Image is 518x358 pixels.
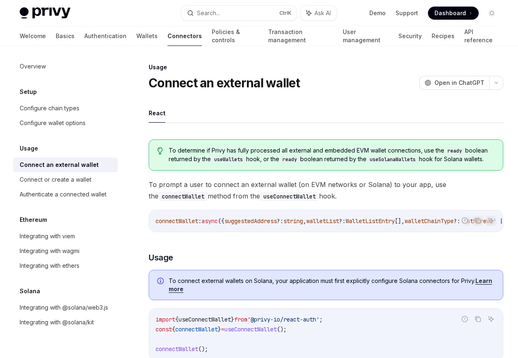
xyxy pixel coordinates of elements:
span: useConnectWallet [224,326,277,333]
div: Search... [197,8,220,18]
a: Integrating with @solana/web3.js [13,300,118,315]
span: Open in ChatGPT [434,79,484,87]
span: walletChainType [405,217,454,225]
span: (); [277,326,287,333]
span: Usage [149,252,173,263]
button: Report incorrect code [459,314,470,324]
span: } [218,326,221,333]
code: useSolanaWallets [366,155,419,164]
h5: Usage [20,144,38,153]
a: Policies & controls [212,26,258,46]
span: useConnectWallet [179,316,231,323]
a: Integrating with @solana/kit [13,315,118,330]
a: Wallets [136,26,158,46]
a: Support [396,9,418,17]
span: import [156,316,175,323]
code: connectWallet [158,192,208,201]
a: Dashboard [428,7,479,20]
a: Demo [369,9,386,17]
span: connectWallet [156,345,198,353]
div: Overview [20,62,46,71]
a: Overview [13,59,118,74]
a: Integrating with viem [13,229,118,244]
a: Welcome [20,26,46,46]
span: , [303,217,306,225]
a: API reference [464,26,498,46]
a: Connect or create a wallet [13,172,118,187]
span: { [175,316,179,323]
span: [], [395,217,405,225]
span: ?: [277,217,283,225]
div: Integrating with wagmi [20,246,79,256]
a: Recipes [432,26,455,46]
h5: Ethereum [20,215,47,225]
div: Connect an external wallet [20,160,99,170]
a: User management [343,26,389,46]
a: Authenticate a connected wallet [13,187,118,202]
h5: Setup [20,87,37,97]
button: React [149,103,165,123]
div: Authenticate a connected wallet [20,189,106,199]
span: To prompt a user to connect an external wallet (on EVM networks or Solana) to your app, use the m... [149,179,503,202]
span: To connect external wallets on Solana, your application must first explicitly configure Solana co... [169,277,495,293]
img: light logo [20,7,70,19]
div: Integrating with @solana/kit [20,317,94,327]
div: Integrating with viem [20,231,75,241]
span: { [172,326,175,333]
span: ({ [218,217,224,225]
code: ready [444,147,465,155]
a: Configure wallet options [13,116,118,130]
span: Dashboard [434,9,466,17]
span: ?: ' [454,217,467,225]
span: string [283,217,303,225]
div: Integrating with @solana/web3.js [20,303,108,312]
h5: Solana [20,286,40,296]
button: Copy the contents from the code block [473,215,483,226]
span: } [231,316,234,323]
code: useWallets [211,155,246,164]
h1: Connect an external wallet [149,75,300,90]
span: Ctrl K [279,10,292,16]
a: Basics [56,26,75,46]
div: Usage [149,63,503,71]
span: ; [319,316,323,323]
div: Configure chain types [20,103,79,113]
svg: Info [157,278,165,286]
button: Ask AI [486,215,496,226]
button: Copy the contents from the code block [473,314,483,324]
span: const [156,326,172,333]
div: Connect or create a wallet [20,175,91,185]
a: Security [398,26,422,46]
code: ready [279,155,300,164]
button: Toggle dark mode [485,7,498,20]
span: from [234,316,247,323]
a: Integrating with ethers [13,258,118,273]
span: '@privy-io/react-auth' [247,316,319,323]
button: Ask AI [486,314,496,324]
span: connectWallet [175,326,218,333]
button: Ask AI [301,6,337,21]
a: Transaction management [268,26,333,46]
span: async [201,217,218,225]
button: Search...CtrlK [181,6,296,21]
span: (); [198,345,208,353]
div: Configure wallet options [20,118,86,128]
a: Configure chain types [13,101,118,116]
a: Authentication [84,26,127,46]
span: ' | ' [493,217,509,225]
span: Ask AI [314,9,331,17]
button: Report incorrect code [459,215,470,226]
span: walletList [306,217,339,225]
svg: Tip [157,147,163,155]
div: Integrating with ethers [20,261,79,271]
a: Connectors [167,26,202,46]
a: Integrating with wagmi [13,244,118,258]
button: Open in ChatGPT [419,76,489,90]
span: connectWallet [156,217,198,225]
code: useConnectWallet [260,192,319,201]
span: ?: [339,217,346,225]
span: : [198,217,201,225]
span: = [221,326,224,333]
span: suggestedAddress [224,217,277,225]
span: WalletListEntry [346,217,395,225]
